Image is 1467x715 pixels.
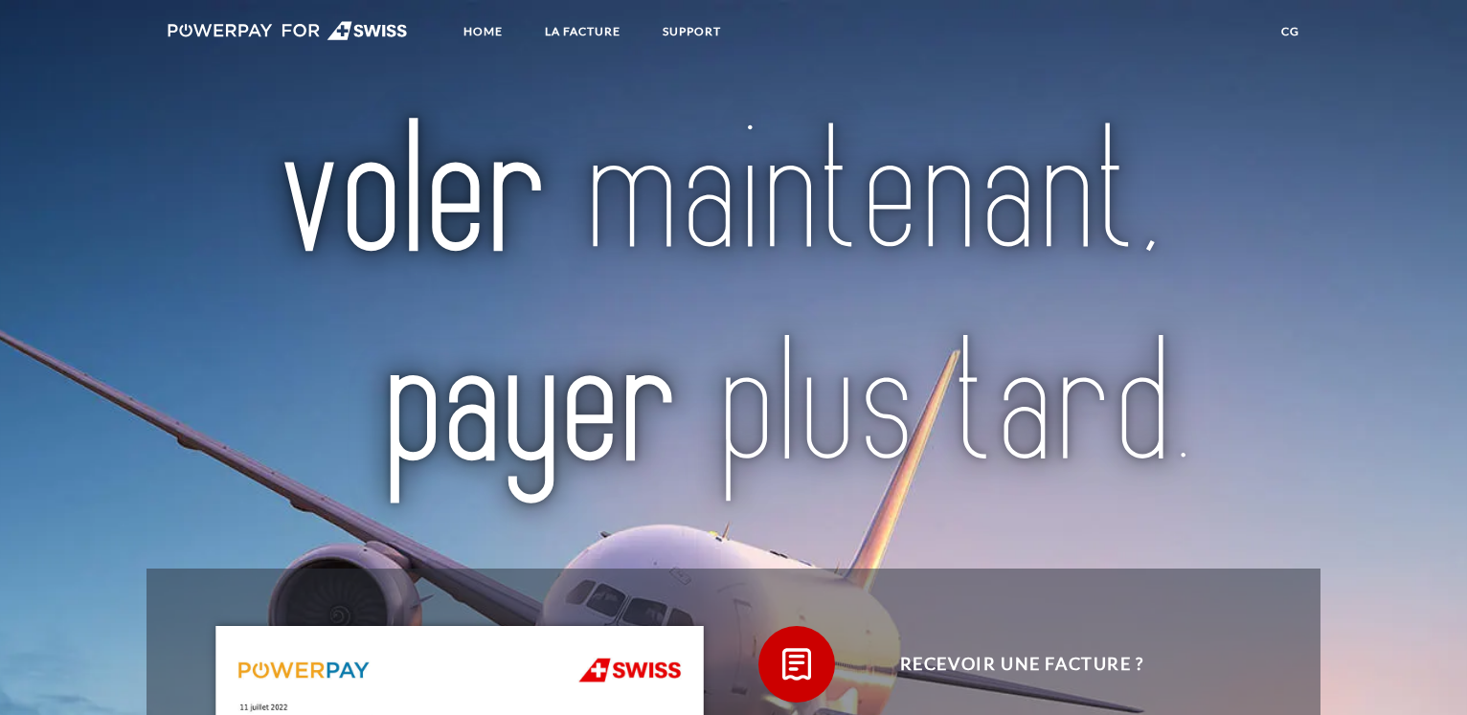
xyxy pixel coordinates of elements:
[1265,14,1316,49] a: CG
[168,21,408,40] img: logo-swiss-white.svg
[758,626,1256,703] button: Recevoir une facture ?
[773,640,821,688] img: qb_bill.svg
[219,72,1248,530] img: title-swiss_fr.svg
[646,14,737,49] a: SUPPORT
[447,14,519,49] a: Home
[529,14,637,49] a: LA FACTURE
[787,626,1256,703] span: Recevoir une facture ?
